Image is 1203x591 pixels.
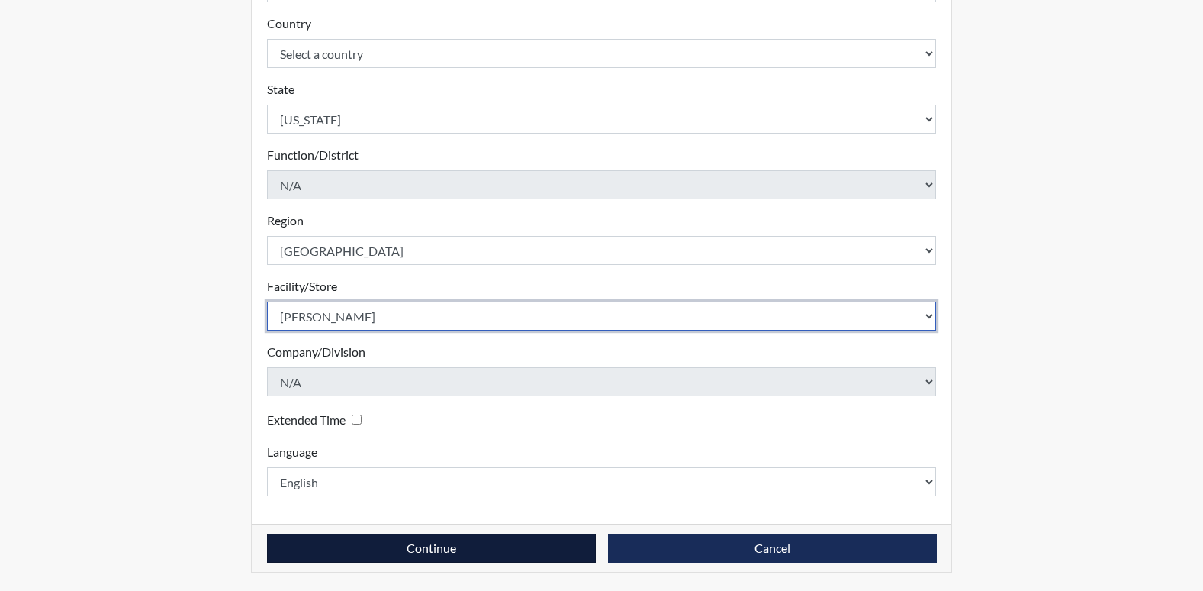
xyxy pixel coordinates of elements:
[267,411,346,429] label: Extended Time
[267,534,596,563] button: Continue
[267,212,304,230] label: Region
[267,15,311,33] label: Country
[608,534,937,563] button: Cancel
[267,409,368,431] div: Checking this box will provide the interviewee with an accomodation of extra time to answer each ...
[267,146,359,164] label: Function/District
[267,443,317,461] label: Language
[267,343,365,361] label: Company/Division
[267,80,294,98] label: State
[267,277,337,295] label: Facility/Store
